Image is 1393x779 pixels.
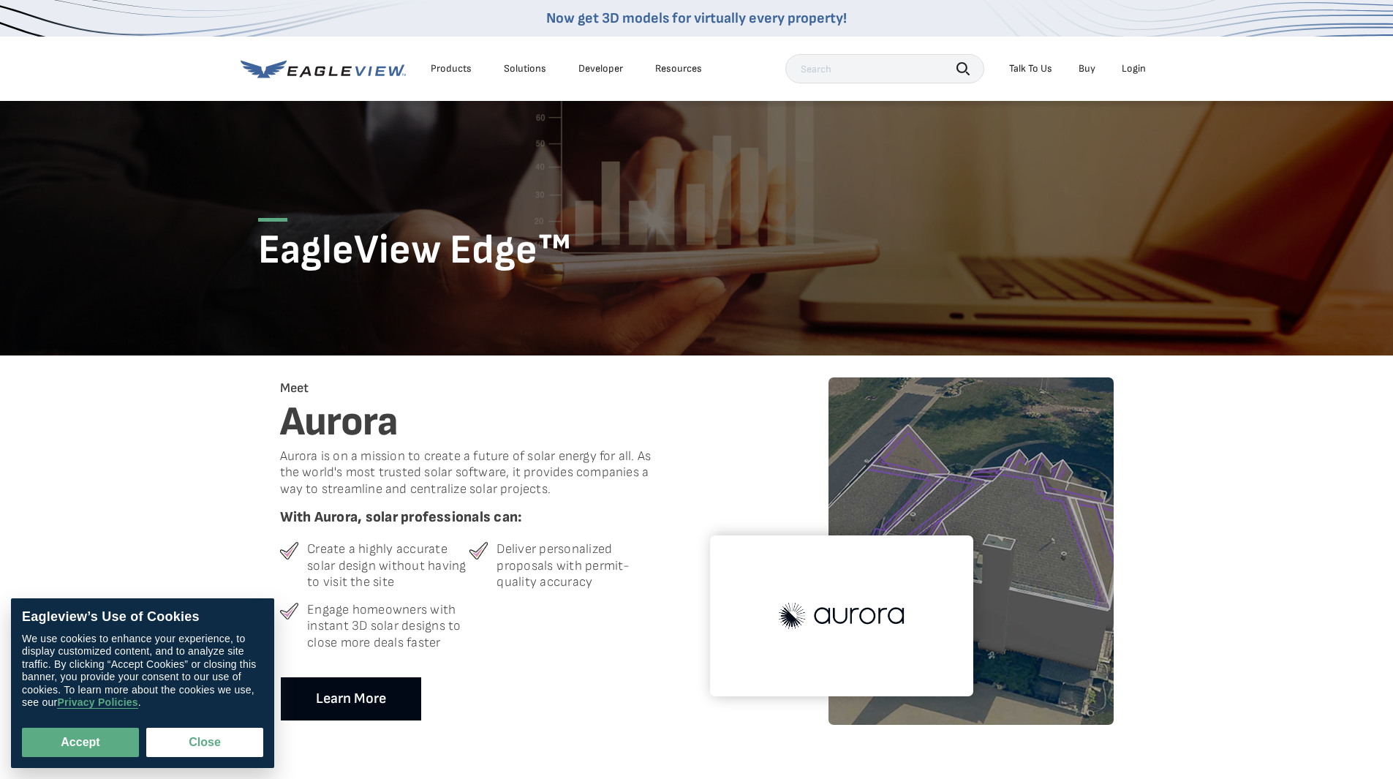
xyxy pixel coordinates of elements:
[546,10,847,27] a: Now get 3D models for virtually every property!
[280,397,660,448] h2: Aurora
[146,728,263,757] button: Close
[1009,62,1052,75] div: Talk To Us
[307,541,469,591] span: Create a highly accurate solar design without having to visit the site
[785,54,984,83] input: Search
[431,62,472,75] div: Products
[497,541,659,591] span: Deliver personalized proposals with permit-quality accuracy
[655,62,702,75] div: Resources
[57,697,137,710] a: Privacy Policies
[280,448,660,498] p: Aurora is on a mission to create a future of solar energy for all. As the world's most trusted so...
[22,633,263,710] div: We use cookies to enhance your experience, to display customized content, and to analyze site tra...
[578,62,623,75] a: Developer
[750,576,933,656] img: Aurora
[1079,62,1095,75] a: Buy
[280,677,422,721] a: Learn More
[280,508,660,527] span: With Aurora, solar professionals can:
[280,380,309,396] span: Meet
[258,218,1136,276] h1: EagleView Edge™
[307,602,469,652] span: Engage homeowners with instant 3D solar designs to close more deals faster
[1122,62,1146,75] div: Login
[504,62,546,75] div: Solutions
[22,609,263,625] div: Eagleview’s Use of Cookies
[22,728,139,757] button: Accept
